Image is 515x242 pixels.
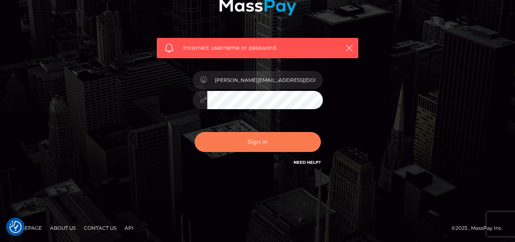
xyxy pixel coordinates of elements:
div: © 2025 , MassPay Inc. [451,224,509,233]
input: Username... [207,71,323,89]
a: About Us [47,222,79,234]
a: Homepage [9,222,45,234]
a: API [121,222,137,234]
button: Sign in [195,132,321,152]
a: Contact Us [81,222,120,234]
img: Revisit consent button [9,221,22,233]
span: Incorrect username or password. [183,44,332,52]
a: Need Help? [294,160,321,165]
button: Consent Preferences [9,221,22,233]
